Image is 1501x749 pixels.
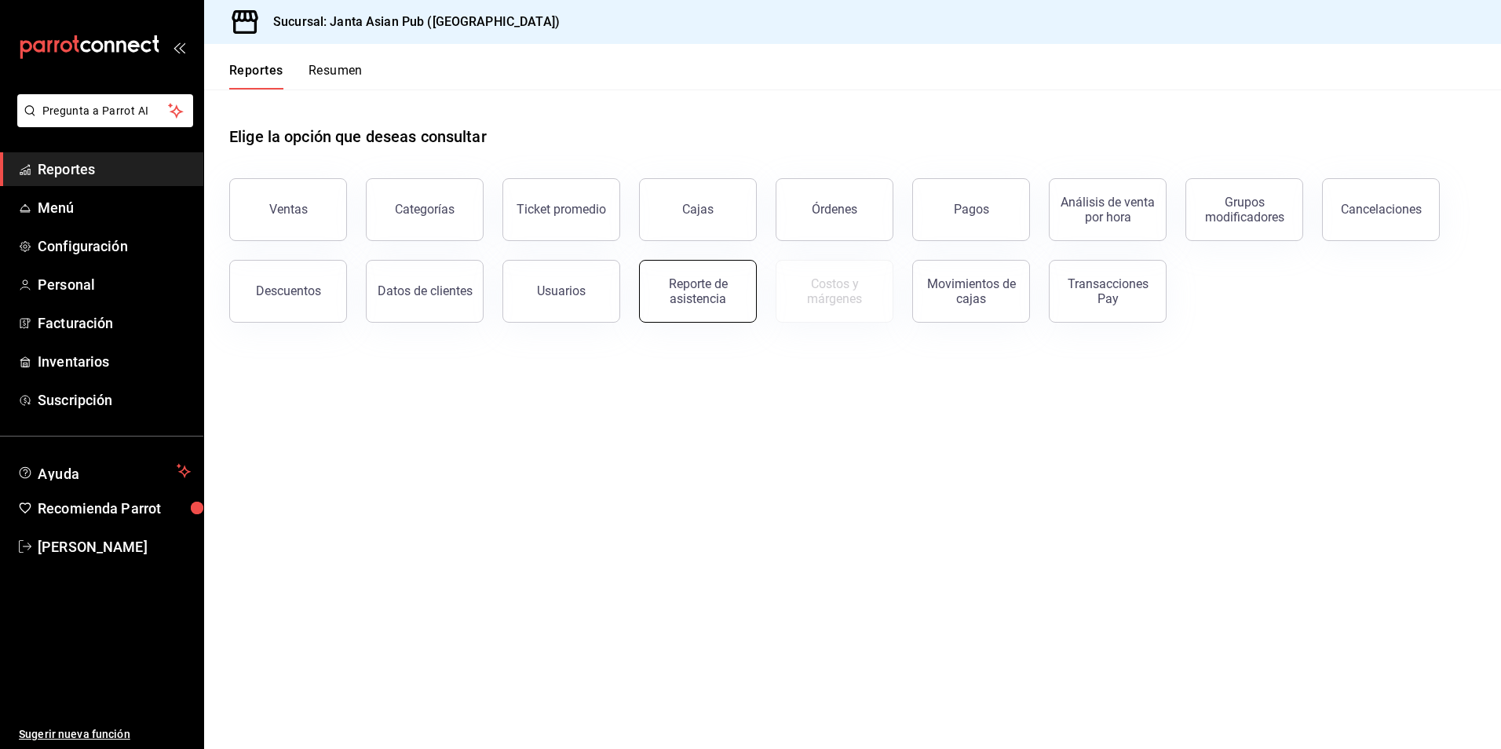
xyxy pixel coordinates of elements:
[38,312,191,334] span: Facturación
[38,197,191,218] span: Menú
[38,498,191,519] span: Recomienda Parrot
[786,276,883,306] div: Costos y márgenes
[17,94,193,127] button: Pregunta a Parrot AI
[229,63,363,90] div: navigation tabs
[229,260,347,323] button: Descuentos
[1341,202,1422,217] div: Cancelaciones
[229,63,283,90] button: Reportes
[502,260,620,323] button: Usuarios
[1059,195,1156,225] div: Análisis de venta por hora
[1049,178,1167,241] button: Análisis de venta por hora
[912,178,1030,241] button: Pagos
[1059,276,1156,306] div: Transacciones Pay
[38,389,191,411] span: Suscripción
[38,462,170,480] span: Ayuda
[309,63,363,90] button: Resumen
[639,178,757,241] a: Cajas
[395,202,455,217] div: Categorías
[38,536,191,557] span: [PERSON_NAME]
[1196,195,1293,225] div: Grupos modificadores
[378,283,473,298] div: Datos de clientes
[1322,178,1440,241] button: Cancelaciones
[19,726,191,743] span: Sugerir nueva función
[776,260,893,323] button: Contrata inventarios para ver este reporte
[256,283,321,298] div: Descuentos
[261,13,560,31] h3: Sucursal: Janta Asian Pub ([GEOGRAPHIC_DATA])
[502,178,620,241] button: Ticket promedio
[38,159,191,180] span: Reportes
[649,276,747,306] div: Reporte de asistencia
[1185,178,1303,241] button: Grupos modificadores
[922,276,1020,306] div: Movimientos de cajas
[812,202,857,217] div: Órdenes
[38,351,191,372] span: Inventarios
[776,178,893,241] button: Órdenes
[517,202,606,217] div: Ticket promedio
[173,41,185,53] button: open_drawer_menu
[11,114,193,130] a: Pregunta a Parrot AI
[912,260,1030,323] button: Movimientos de cajas
[366,178,484,241] button: Categorías
[229,125,487,148] h1: Elige la opción que deseas consultar
[1049,260,1167,323] button: Transacciones Pay
[269,202,308,217] div: Ventas
[229,178,347,241] button: Ventas
[366,260,484,323] button: Datos de clientes
[38,274,191,295] span: Personal
[38,236,191,257] span: Configuración
[537,283,586,298] div: Usuarios
[682,200,714,219] div: Cajas
[954,202,989,217] div: Pagos
[639,260,757,323] button: Reporte de asistencia
[42,103,169,119] span: Pregunta a Parrot AI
